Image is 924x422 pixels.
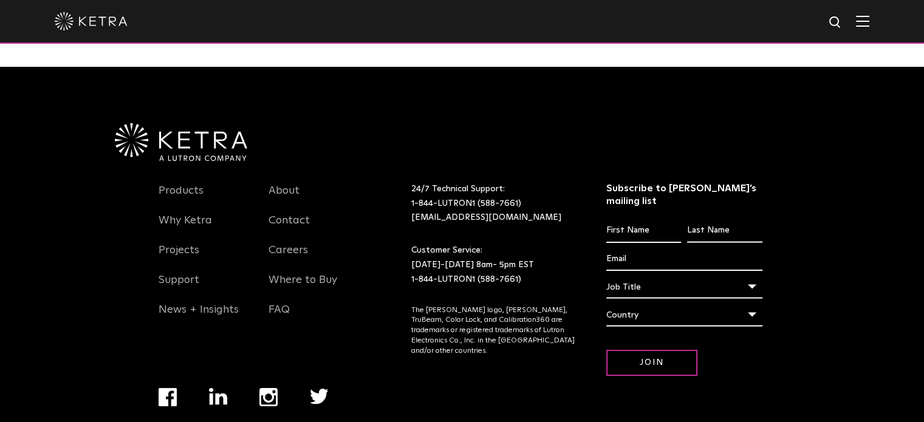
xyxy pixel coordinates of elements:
[856,15,869,27] img: Hamburger%20Nav.svg
[411,275,521,284] a: 1-844-LUTRON1 (588-7661)
[828,15,843,30] img: search icon
[606,248,762,271] input: Email
[269,214,310,242] a: Contact
[159,303,239,331] a: News + Insights
[159,214,212,242] a: Why Ketra
[411,305,576,356] p: The [PERSON_NAME] logo, [PERSON_NAME], TruBeam, Color Lock, and Calibration360 are trademarks or ...
[269,243,308,271] a: Careers
[411,199,521,208] a: 1-844-LUTRON1 (588-7661)
[606,350,697,376] input: Join
[269,182,361,331] div: Navigation Menu
[259,388,278,406] img: instagram
[411,213,561,222] a: [EMAIL_ADDRESS][DOMAIN_NAME]
[209,388,228,405] img: linkedin
[159,388,177,406] img: facebook
[269,273,337,301] a: Where to Buy
[606,304,762,327] div: Country
[269,303,290,331] a: FAQ
[411,182,576,225] p: 24/7 Technical Support:
[411,243,576,287] p: Customer Service: [DATE]-[DATE] 8am- 5pm EST
[159,182,251,331] div: Navigation Menu
[159,184,204,212] a: Products
[269,184,299,212] a: About
[55,12,128,30] img: ketra-logo-2019-white
[159,273,199,301] a: Support
[606,219,681,242] input: First Name
[115,123,247,161] img: Ketra-aLutronCo_White_RGB
[606,276,762,299] div: Job Title
[159,243,199,271] a: Projects
[606,182,762,208] h3: Subscribe to [PERSON_NAME]’s mailing list
[687,219,762,242] input: Last Name
[310,389,329,404] img: twitter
